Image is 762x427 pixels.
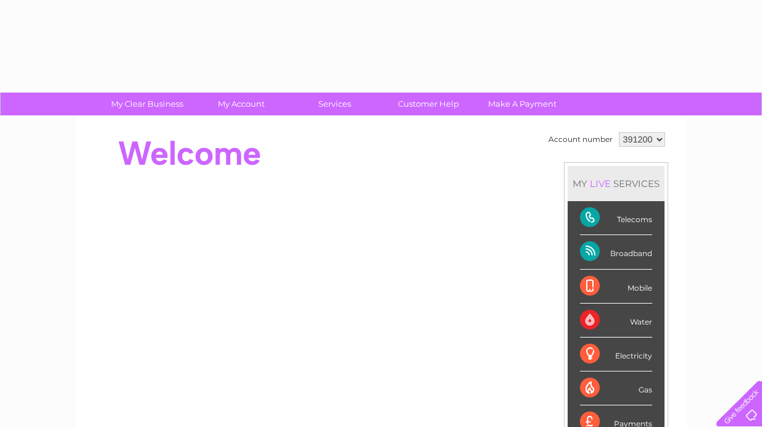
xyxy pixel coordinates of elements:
div: Telecoms [580,201,652,235]
div: Mobile [580,270,652,304]
div: LIVE [587,178,613,189]
a: My Clear Business [96,93,198,115]
div: Broadband [580,235,652,269]
a: Services [284,93,386,115]
a: Make A Payment [471,93,573,115]
td: Account number [545,129,616,150]
a: Customer Help [378,93,479,115]
div: Water [580,304,652,338]
a: My Account [190,93,292,115]
div: Electricity [580,338,652,371]
div: MY SERVICES [568,166,665,201]
div: Gas [580,371,652,405]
